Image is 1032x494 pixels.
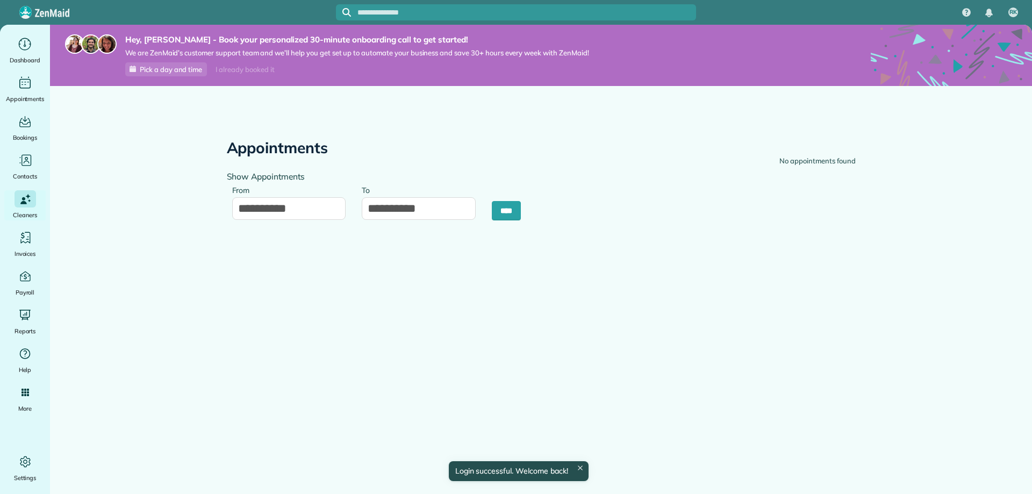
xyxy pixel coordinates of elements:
[4,268,46,298] a: Payroll
[65,34,84,54] img: maria-72a9807cf96188c08ef61303f053569d2e2a8a1cde33d635c8a3ac13582a053d.jpg
[4,35,46,66] a: Dashboard
[1009,8,1017,17] span: RK
[448,461,588,481] div: Login successful. Welcome back!
[232,180,255,199] label: From
[125,34,589,45] strong: Hey, [PERSON_NAME] - Book your personalized 30-minute onboarding call to get started!
[4,306,46,337] a: Reports
[125,62,207,76] a: Pick a day and time
[4,190,46,220] a: Cleaners
[4,229,46,259] a: Invoices
[227,172,533,181] h4: Show Appointments
[779,156,855,167] div: No appointments found
[140,65,202,74] span: Pick a day and time
[336,8,351,17] button: Focus search
[4,152,46,182] a: Contacts
[227,140,328,156] h2: Appointments
[125,48,589,58] span: We are ZenMaid’s customer support team and we’ll help you get set up to automate your business an...
[14,472,37,483] span: Settings
[4,74,46,104] a: Appointments
[13,171,37,182] span: Contacts
[362,180,375,199] label: To
[15,248,36,259] span: Invoices
[15,326,36,337] span: Reports
[4,453,46,483] a: Settings
[16,287,35,298] span: Payroll
[81,34,101,54] img: jorge-587dff0eeaa6aab1f244e6dc62b8924c3b6ad411094392a53c71c6c4a576187d.jpg
[4,113,46,143] a: Bookings
[978,1,1000,25] div: Notifications
[4,345,46,375] a: Help
[209,63,281,76] div: I already booked it
[97,34,117,54] img: michelle-19f622bdf1676172e81f8f8fba1fb50e276960ebfe0243fe18214015130c80e4.jpg
[10,55,40,66] span: Dashboard
[6,94,45,104] span: Appointments
[19,364,32,375] span: Help
[13,210,37,220] span: Cleaners
[13,132,38,143] span: Bookings
[342,8,351,17] svg: Focus search
[18,403,32,414] span: More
